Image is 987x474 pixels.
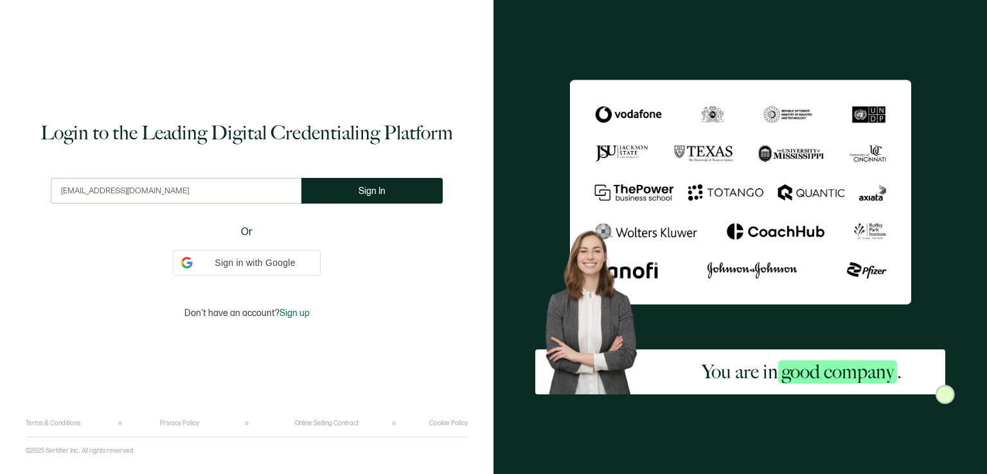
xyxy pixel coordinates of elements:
button: Sign In [301,178,443,204]
span: Sign in with Google [198,256,312,270]
a: Privacy Policy [160,419,199,427]
p: Don't have an account? [184,308,310,319]
h1: Login to the Leading Digital Credentialing Platform [40,120,453,146]
span: Sign up [280,308,310,319]
span: good company [778,360,897,383]
p: ©2025 Sertifier Inc.. All rights reserved. [26,447,135,455]
a: Cookie Policy [429,419,468,427]
span: Or [241,224,253,240]
img: Sertifier Login [936,385,955,404]
input: Enter your work email address [51,178,301,204]
a: Online Selling Contract [295,419,359,427]
a: Terms & Conditions [26,419,80,427]
img: Sertifier Login - You are in <span class="strong-h">good company</span>. [570,80,911,304]
span: Sign In [359,186,386,196]
h2: You are in . [702,359,902,385]
div: Sign in with Google [173,250,321,276]
img: Sertifier Login - You are in <span class="strong-h">good company</span>. Hero [535,222,658,394]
